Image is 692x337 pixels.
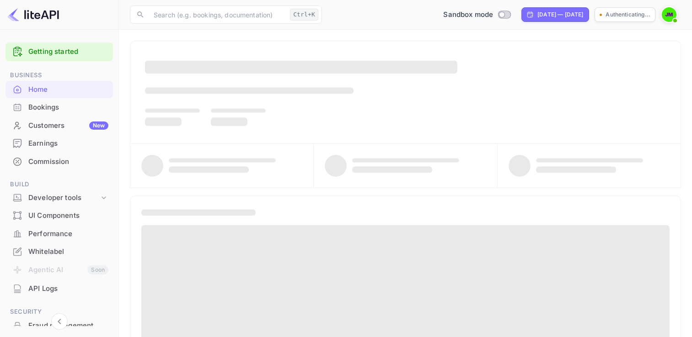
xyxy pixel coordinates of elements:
div: Whitelabel [5,243,113,261]
a: Performance [5,225,113,242]
div: API Logs [5,280,113,298]
div: Developer tools [28,193,99,203]
div: API Logs [28,284,108,294]
span: Security [5,307,113,317]
img: LiteAPI logo [7,7,59,22]
div: Commission [5,153,113,171]
div: Earnings [28,138,108,149]
p: Authenticating... [606,11,650,19]
div: Bookings [5,99,113,116]
a: UI Components [5,207,113,224]
a: API Logs [5,280,113,297]
button: Collapse navigation [51,313,68,330]
div: Performance [28,229,108,239]
span: Sandbox mode [443,10,493,20]
div: Click to change the date range period [521,7,589,22]
div: CustomersNew [5,117,113,135]
a: Commission [5,153,113,170]
div: Bookings [28,102,108,113]
div: Customers [28,121,108,131]
a: CustomersNew [5,117,113,134]
div: Home [28,84,108,95]
div: Ctrl+K [290,9,318,21]
div: UI Components [5,207,113,225]
input: Search (e.g. bookings, documentation) [148,5,286,24]
div: Performance [5,225,113,243]
span: Build [5,179,113,190]
div: UI Components [28,211,108,221]
a: Whitelabel [5,243,113,260]
div: Whitelabel [28,247,108,257]
div: [DATE] — [DATE] [537,11,583,19]
a: Earnings [5,135,113,152]
a: Bookings [5,99,113,116]
a: Fraud management [5,317,113,334]
div: Fraud management [28,321,108,331]
div: Switch to Production mode [440,10,514,20]
div: Getting started [5,42,113,61]
a: Getting started [28,47,108,57]
div: New [89,121,108,130]
div: Developer tools [5,190,113,206]
img: John-Paul McKay [662,7,676,22]
div: Commission [28,157,108,167]
div: Earnings [5,135,113,153]
div: Home [5,81,113,99]
a: Home [5,81,113,98]
span: Business [5,70,113,80]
